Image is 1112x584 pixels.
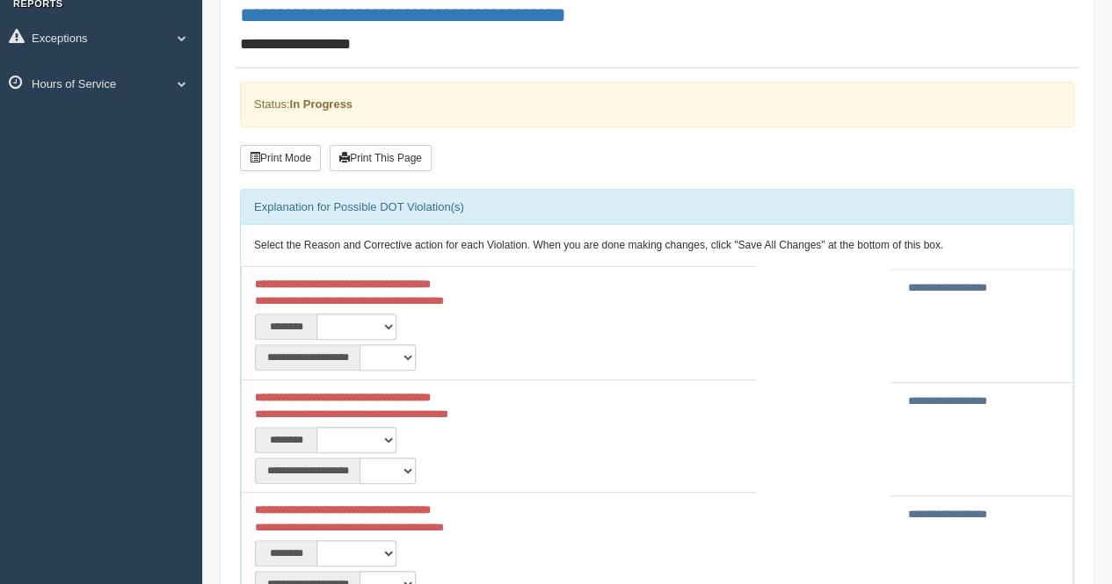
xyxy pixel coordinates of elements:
[240,145,321,171] button: Print Mode
[240,82,1074,126] div: Status:
[241,225,1073,267] div: Select the Reason and Corrective action for each Violation. When you are done making changes, cli...
[330,145,432,171] button: Print This Page
[241,190,1073,225] div: Explanation for Possible DOT Violation(s)
[289,97,352,111] strong: In Progress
